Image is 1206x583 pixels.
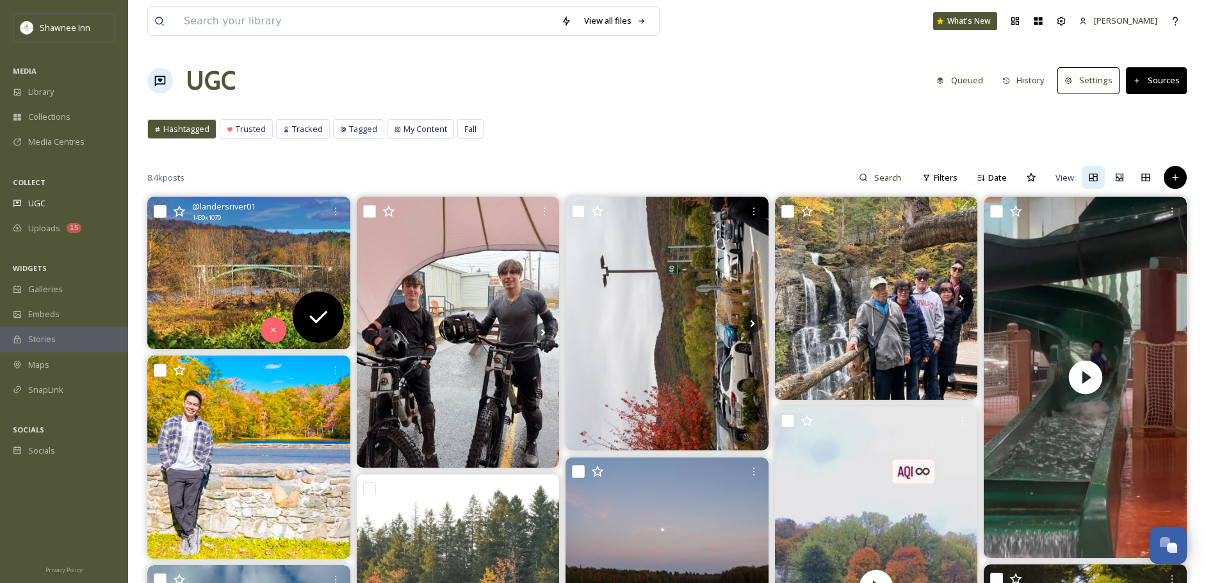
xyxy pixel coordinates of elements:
[192,213,221,222] span: 1439 x 1079
[13,425,44,434] span: SOCIALS
[934,172,957,184] span: Filters
[28,86,54,98] span: Library
[1094,15,1157,26] span: [PERSON_NAME]
[464,123,477,135] span: Fall
[292,123,323,135] span: Tracked
[578,8,653,33] a: View all files
[996,68,1058,93] a: History
[28,197,45,209] span: UGC
[186,62,236,100] a: UGC
[28,333,56,345] span: Stories
[566,197,769,450] img: <미국 동부 기행(14)_〈필라델피아-뉴욕 기차 여행, 우드베리 코먼 프리미엄 아웃렛(Woodbury Common Premium Outlets) 탐방〉> 1. 2025년 10...
[930,68,990,93] button: Queued
[236,123,266,135] span: Trusted
[775,197,978,400] img: We came to the Poconos from New York to celebrate my father-in-law’s 80th birthday with the whole...
[28,384,63,396] span: SnapLink
[28,283,63,295] span: Galleries
[67,223,81,233] div: 15
[1055,172,1076,184] span: View:
[1057,67,1120,94] button: Settings
[13,177,45,187] span: COLLECT
[1150,527,1187,564] button: Open Chat
[45,561,83,577] a: Privacy Policy
[45,566,83,574] span: Privacy Policy
[403,123,447,135] span: My Content
[147,172,184,184] span: 8.4k posts
[1057,67,1126,94] a: Settings
[28,359,49,371] span: Maps
[28,111,70,123] span: Collections
[20,21,33,34] img: shawnee-300x300.jpg
[163,123,209,135] span: Hashtagged
[349,123,377,135] span: Tagged
[40,22,90,33] span: Shawnee Inn
[930,68,996,93] a: Queued
[1126,67,1187,94] button: Sources
[28,308,60,320] span: Embeds
[996,68,1052,93] button: History
[147,197,350,349] img: Today is the the last day for the 2025 Season. Thank you for a wonderful year! 🍁🍂✨ http://landers...
[13,66,37,76] span: MEDIA
[192,201,256,213] span: @ landersriver01
[28,136,85,148] span: Media Centres
[357,197,560,467] img: THESE BOYS!!! In their happy place ~ doing what they love the most! Mountain biking 🚴‍♂️ fishing ...
[28,445,55,457] span: Socials
[28,222,60,234] span: Uploads
[1073,8,1164,33] a: [PERSON_NAME]
[868,165,909,190] input: Search
[147,356,350,559] img: 📍Pocono Mountains, PA 🇺🇸 . . . . . . . . #poconomountains #poconos #bushkillfalls #pennsylvania #...
[984,197,1187,558] video: Lexington conquered greatwolflodge in the Poconos, and my heart is so full. 💙 There’s nothing lik...
[933,12,997,30] a: What's New
[988,172,1007,184] span: Date
[177,7,555,35] input: Search your library
[13,263,47,273] span: WIDGETS
[984,197,1187,558] img: thumbnail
